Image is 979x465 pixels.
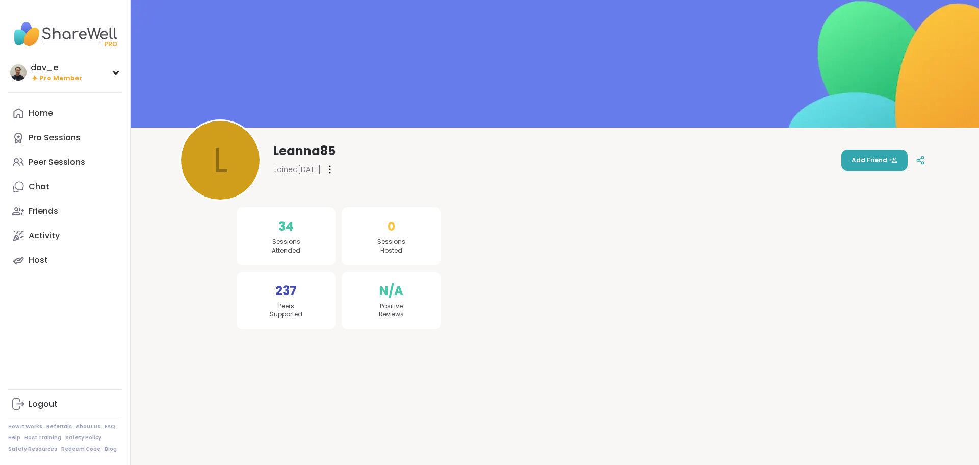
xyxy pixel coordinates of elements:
[24,434,61,442] a: Host Training
[275,282,297,300] span: 237
[29,108,53,119] div: Home
[29,255,48,266] div: Host
[46,423,72,430] a: Referrals
[379,302,404,320] span: Positive Reviews
[8,126,122,150] a: Pro Sessions
[8,101,122,126] a: Home
[10,64,27,81] img: dav_e
[8,423,42,430] a: How It Works
[8,175,122,199] a: Chat
[29,399,58,410] div: Logout
[29,157,85,168] div: Peer Sessions
[270,302,302,320] span: Peers Supported
[377,238,405,255] span: Sessions Hosted
[213,134,228,186] span: L
[29,132,81,143] div: Pro Sessions
[105,446,117,453] a: Blog
[29,181,49,192] div: Chat
[841,150,908,171] button: Add Friend
[8,392,122,417] a: Logout
[388,217,395,236] span: 0
[31,62,82,74] div: dav_e
[8,446,57,453] a: Safety Resources
[65,434,101,442] a: Safety Policy
[278,217,294,236] span: 34
[852,156,897,165] span: Add Friend
[61,446,100,453] a: Redeem Code
[273,143,336,159] span: Leanna85
[29,230,60,241] div: Activity
[8,199,122,224] a: Friends
[8,16,122,52] img: ShareWell Nav Logo
[8,150,122,175] a: Peer Sessions
[273,164,321,175] span: Joined [DATE]
[76,423,100,430] a: About Us
[379,282,403,300] span: N/A
[8,248,122,273] a: Host
[29,206,58,217] div: Friends
[40,74,82,83] span: Pro Member
[8,434,20,442] a: Help
[105,423,115,430] a: FAQ
[272,238,300,255] span: Sessions Attended
[8,224,122,248] a: Activity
